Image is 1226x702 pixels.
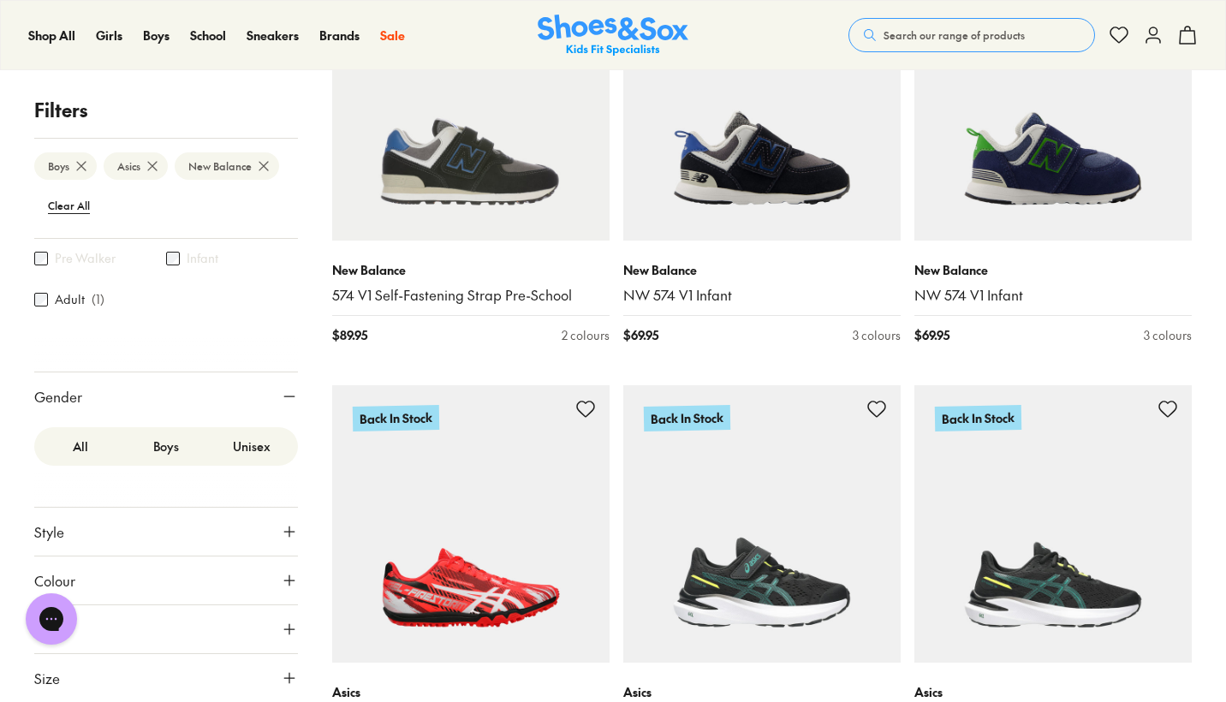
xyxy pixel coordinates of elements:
[143,27,170,44] span: Boys
[34,152,97,180] btn: Boys
[34,190,104,221] btn: Clear All
[884,27,1025,43] span: Search our range of products
[853,326,901,344] div: 3 colours
[190,27,226,44] span: School
[380,27,405,45] a: Sale
[34,386,82,407] span: Gender
[34,521,64,542] span: Style
[209,431,295,462] label: Unisex
[92,291,104,309] p: ( 1 )
[55,250,116,268] label: Pre Walker
[96,27,122,44] span: Girls
[104,152,168,180] btn: Asics
[143,27,170,45] a: Boys
[623,326,658,344] span: $ 69.95
[175,152,279,180] btn: New Balance
[644,405,730,431] p: Back In Stock
[190,27,226,45] a: School
[17,587,86,651] iframe: Gorgias live chat messenger
[914,286,1192,305] a: NW 574 V1 Infant
[623,261,901,279] p: New Balance
[55,291,85,309] label: Adult
[380,27,405,44] span: Sale
[332,286,610,305] a: 574 V1 Self-Fastening Strap Pre-School
[319,27,360,45] a: Brands
[538,15,688,57] a: Shoes & Sox
[914,326,949,344] span: $ 69.95
[353,405,439,431] p: Back In Stock
[34,96,298,124] p: Filters
[123,431,209,462] label: Boys
[34,556,298,604] button: Colour
[247,27,299,45] a: Sneakers
[247,27,299,44] span: Sneakers
[1144,326,1192,344] div: 3 colours
[332,261,610,279] p: New Balance
[914,385,1192,663] a: Back In Stock
[623,683,901,701] p: Asics
[187,250,218,268] label: Infant
[34,508,298,556] button: Style
[914,683,1192,701] p: Asics
[28,27,75,45] a: Shop All
[34,605,298,653] button: Price
[319,27,360,44] span: Brands
[332,326,367,344] span: $ 89.95
[848,18,1095,52] button: Search our range of products
[562,326,610,344] div: 2 colours
[332,385,610,663] a: Back In Stock
[34,654,298,702] button: Size
[623,286,901,305] a: NW 574 V1 Infant
[332,683,610,701] p: Asics
[538,15,688,57] img: SNS_Logo_Responsive.svg
[34,372,298,420] button: Gender
[34,668,60,688] span: Size
[96,27,122,45] a: Girls
[623,385,901,663] a: Back In Stock
[38,431,123,462] label: All
[935,405,1021,431] p: Back In Stock
[914,261,1192,279] p: New Balance
[34,570,75,591] span: Colour
[28,27,75,44] span: Shop All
